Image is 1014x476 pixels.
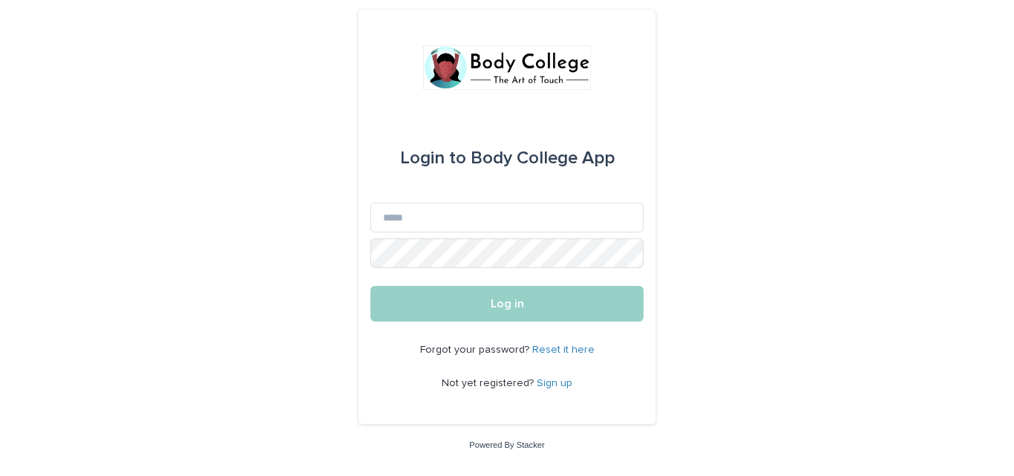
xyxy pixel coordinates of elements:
a: Sign up [537,378,572,388]
div: Body College App [400,137,615,179]
span: Log in [491,298,524,310]
img: xvtzy2PTuGgGH0xbwGb2 [423,45,590,90]
a: Reset it here [532,345,595,355]
button: Log in [370,286,644,322]
span: Not yet registered? [442,378,537,388]
a: Powered By Stacker [469,440,544,449]
span: Forgot your password? [420,345,532,355]
span: Login to [400,149,466,167]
